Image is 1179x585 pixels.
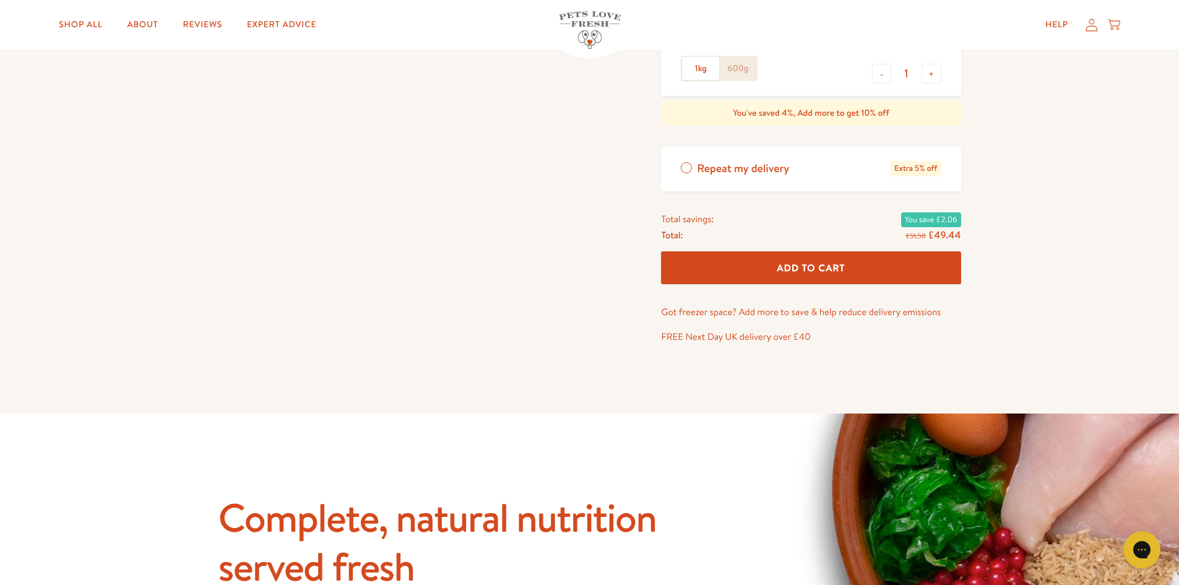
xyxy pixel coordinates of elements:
a: About [117,12,168,37]
span: Total: [661,227,683,243]
span: Add To Cart [777,261,845,274]
a: Help [1035,12,1078,37]
p: Got freezer space? Add more to save & help reduce delivery emissions [661,304,961,320]
div: You've saved 4%, Add more to get 10% off [661,101,961,126]
a: Reviews [173,12,232,37]
span: You save £2.06 [901,212,961,227]
button: - [872,64,892,84]
span: Extra 5% off [891,161,941,176]
iframe: Gorgias live chat messenger [1117,527,1167,573]
button: + [922,64,941,84]
s: £51.50 [905,231,925,241]
img: Pets Love Fresh [559,11,621,49]
span: Total savings: [661,211,714,227]
p: FREE Next Day UK delivery over £40 [661,329,961,345]
span: £49.44 [928,228,961,242]
button: Add To Cart [661,251,961,284]
label: 1kg [682,57,719,80]
label: 600g [719,57,756,80]
a: Expert Advice [237,12,326,37]
a: Shop All [49,12,112,37]
span: Repeat my delivery [697,161,789,176]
